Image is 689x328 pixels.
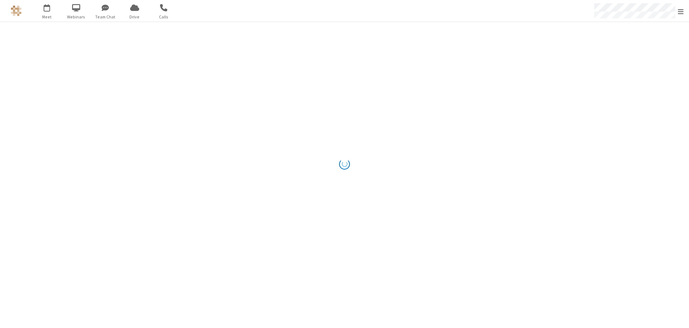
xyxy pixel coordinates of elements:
[34,14,61,20] span: Meet
[121,14,148,20] span: Drive
[63,14,90,20] span: Webinars
[92,14,119,20] span: Team Chat
[11,5,22,16] img: QA Selenium DO NOT DELETE OR CHANGE
[150,14,177,20] span: Calls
